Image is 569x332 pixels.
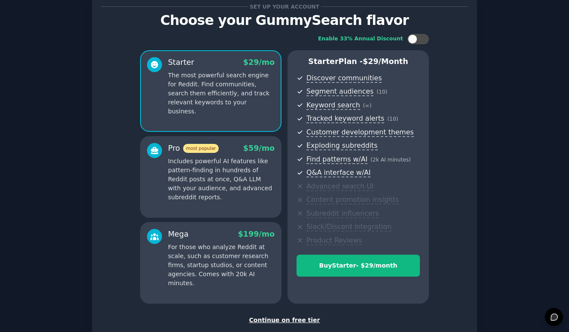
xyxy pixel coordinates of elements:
p: The most powerful search engine for Reddit. Find communities, search them efficiently, and track ... [168,71,275,116]
div: Enable 33% Annual Discount [318,35,403,43]
span: Keyword search [306,101,360,110]
div: Mega [168,229,189,240]
div: Buy Starter - $ 29 /month [297,261,419,270]
span: Advanced search UI [306,182,373,191]
span: most popular [183,144,219,153]
span: ( 10 ) [387,116,398,122]
span: Slack/Discord integration [306,222,392,231]
span: $ 59 /mo [243,144,275,152]
p: Starter Plan - [297,56,420,67]
p: Choose your GummySearch flavor [101,13,468,28]
span: ( ∞ ) [363,103,372,109]
span: Segment audiences [306,87,373,96]
div: Starter [168,57,194,68]
span: Set up your account [248,2,321,11]
span: $ 199 /mo [238,230,275,238]
span: Tracked keyword alerts [306,114,384,123]
span: Subreddit influencers [306,209,379,218]
p: For those who analyze Reddit at scale, such as customer research firms, startup studios, or conte... [168,243,275,288]
span: Exploding subreddits [306,141,377,150]
span: ( 10 ) [376,89,387,95]
span: $ 29 /mo [243,58,275,67]
span: Discover communities [306,74,382,83]
button: BuyStarter- $29/month [297,255,420,277]
div: Continue on free tier [101,316,468,325]
p: Includes powerful AI features like pattern-finding in hundreds of Reddit posts at once, Q&A LLM w... [168,157,275,202]
span: Product Reviews [306,236,362,245]
span: Find patterns w/AI [306,155,367,164]
span: $ 29 /month [363,57,408,66]
span: Q&A interface w/AI [306,168,370,177]
span: Content promotion insights [306,195,399,204]
span: ( 2k AI minutes ) [370,157,411,163]
span: Customer development themes [306,128,414,137]
div: Pro [168,143,219,154]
